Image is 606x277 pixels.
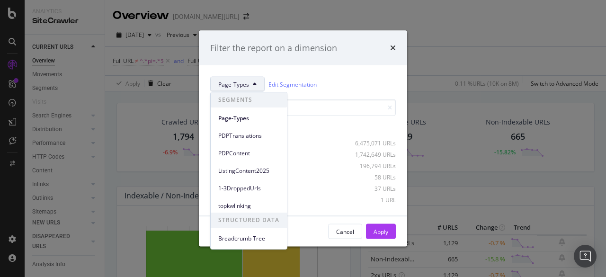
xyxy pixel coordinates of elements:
[210,42,337,54] div: Filter the report on a dimension
[218,234,279,243] span: Breadcrumb Tree
[336,227,354,235] div: Cancel
[328,224,362,239] button: Cancel
[349,184,396,192] div: 37 URLs
[366,224,396,239] button: Apply
[574,245,597,268] div: Open Intercom Messenger
[218,114,279,123] span: Page-Types
[349,139,396,147] div: 6,475,071 URLs
[349,161,396,170] div: 196,794 URLs
[210,99,396,116] input: Search
[210,77,265,92] button: Page-Types
[218,202,279,210] span: topkwlinking
[374,227,388,235] div: Apply
[218,149,279,158] span: PDPContent
[349,173,396,181] div: 58 URLs
[210,124,396,132] div: Select all data available
[218,80,249,88] span: Page-Types
[211,213,287,228] span: STRUCTURED DATA
[199,30,407,247] div: modal
[268,79,317,89] a: Edit Segmentation
[218,184,279,193] span: 1-3DroppedUrls
[211,92,287,107] span: SEGMENTS
[218,132,279,140] span: PDPTranslations
[349,196,396,204] div: 1 URL
[218,167,279,175] span: ListingContent2025
[349,150,396,158] div: 1,742,649 URLs
[390,42,396,54] div: times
